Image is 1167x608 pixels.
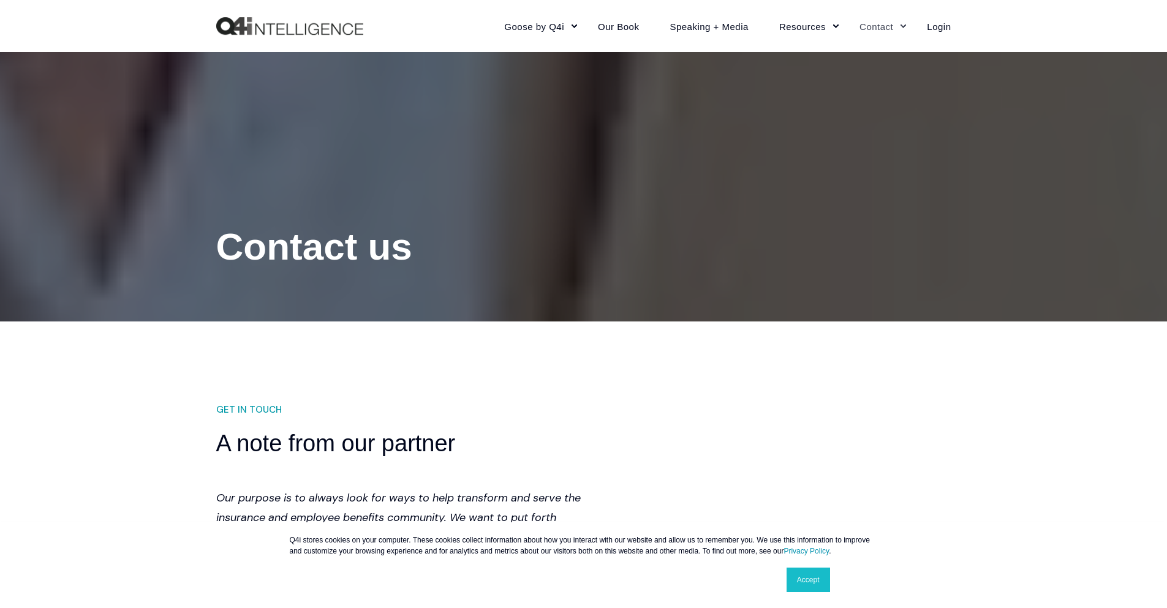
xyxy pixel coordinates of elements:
[787,568,830,592] a: Accept
[216,225,412,268] span: Contact us
[216,17,363,36] img: Q4intelligence, LLC logo
[216,428,584,459] h2: A note from our partner
[784,547,829,555] a: Privacy Policy
[216,490,581,564] em: Our purpose is to always look for ways to help transform and serve the insurance and employee ben...
[216,401,282,419] span: GET IN TOUCH
[216,17,363,36] a: Back to Home
[290,535,878,557] p: Q4i stores cookies on your computer. These cookies collect information about how you interact wit...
